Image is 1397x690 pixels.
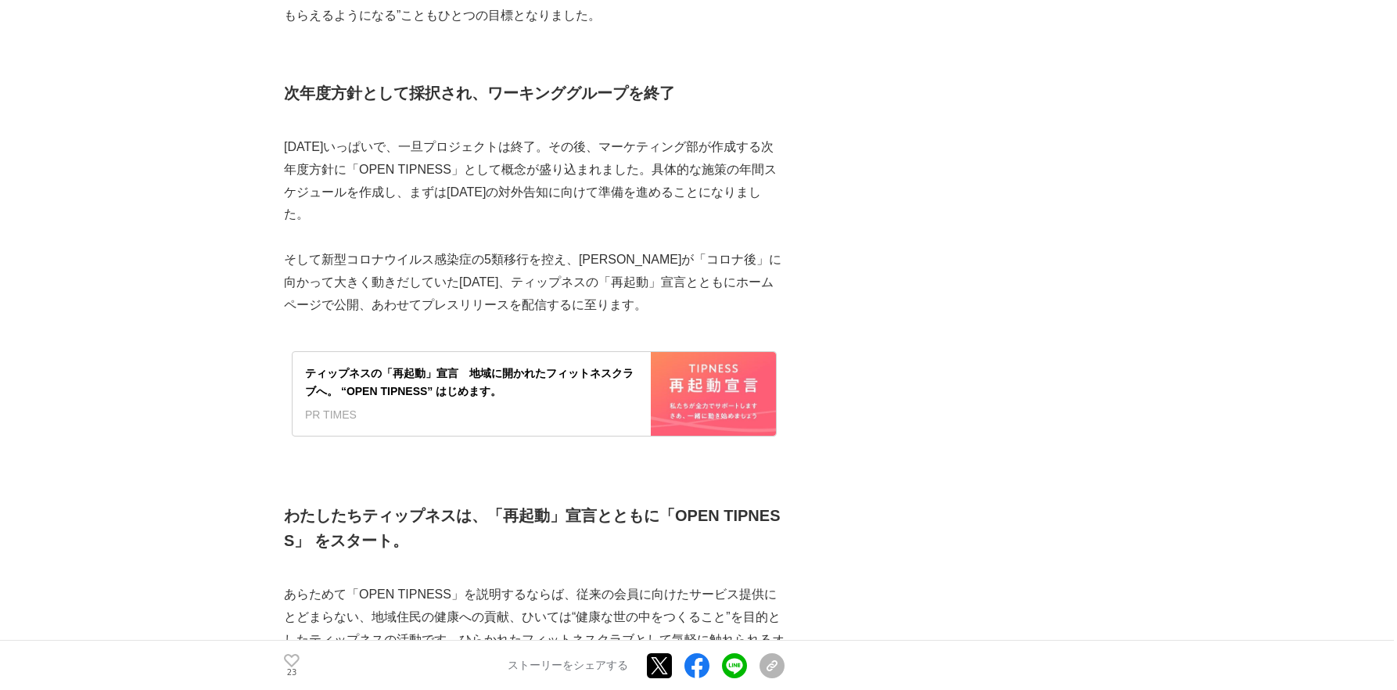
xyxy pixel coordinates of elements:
strong: ワーキンググループを終了 [487,84,675,102]
p: そして新型コロナウイルス感染症の5類移行を控え、[PERSON_NAME]が「コロナ後」に向かって大きく動きだしていた[DATE]、ティップネスの「再起動」宣言とともにホームページで公開、あわせ... [284,249,785,316]
div: ティップネスの「再起動」宣言 地域に開かれたフィットネスクラブへ。 “OPEN TIPNESS” はじめます。 [305,365,638,400]
strong: わたしたちティップネスは、「再起動」宣言とともに「OPEN TIPNESS」 をスタート。 [284,507,780,549]
h2: 次年度方針として採択され、 [284,81,785,106]
div: PR TIMES [305,406,638,423]
p: ストーリーをシェアする [508,659,628,673]
a: ティップネスの「再起動」宣言 地域に開かれたフィットネスクラブへ。 “OPEN TIPNESS” はじめます。PR TIMES [292,351,777,437]
p: [DATE]いっぱいで、一旦プロジェクトは終了。その後、マーケティング部が作成する次年度方針に「OPEN TIPNESS」として概念が盛り込まれました。具体的な施策の年間スケジュールを作成し、ま... [284,136,785,226]
p: 23 [284,669,300,677]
